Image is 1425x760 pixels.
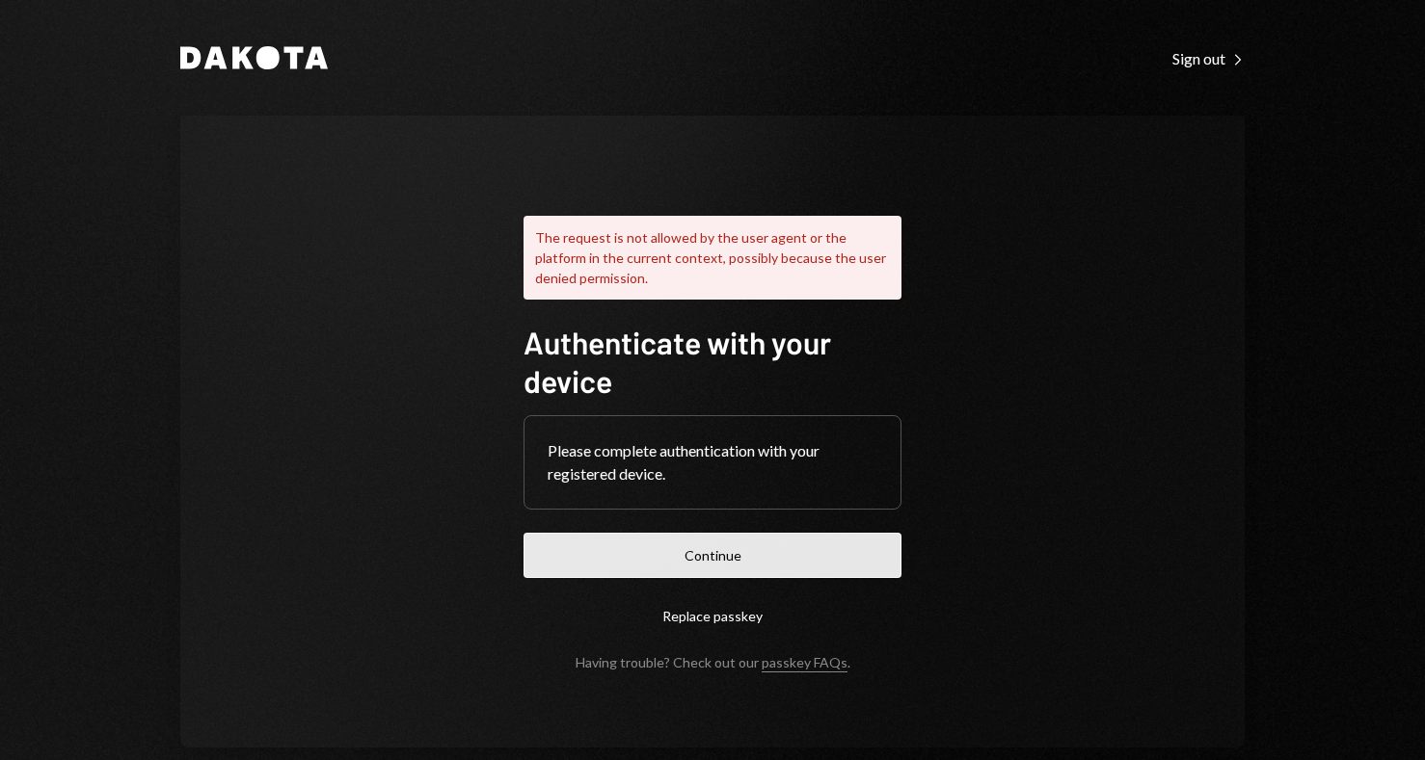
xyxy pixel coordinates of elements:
div: Sign out [1172,49,1245,68]
div: Having trouble? Check out our . [576,654,850,670]
a: Sign out [1172,47,1245,68]
div: The request is not allowed by the user agent or the platform in the current context, possibly bec... [524,216,901,300]
button: Continue [524,533,901,578]
div: Please complete authentication with your registered device. [548,439,877,485]
a: passkey FAQs [762,654,847,672]
button: Replace passkey [524,593,901,639]
h1: Authenticate with your device [524,323,901,400]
